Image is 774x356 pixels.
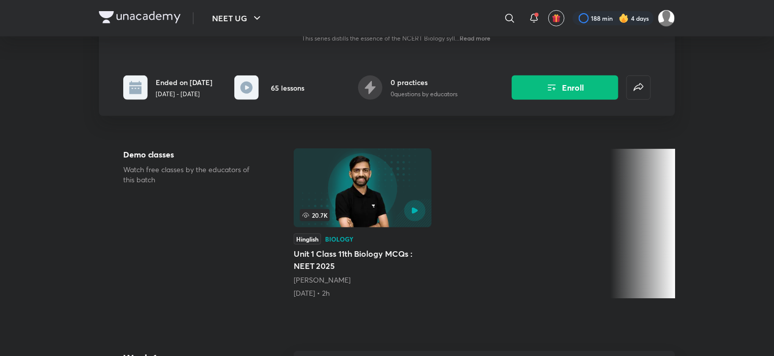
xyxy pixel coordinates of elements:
img: Kebir Hasan Sk [658,10,675,27]
div: Biology [325,236,354,242]
a: Unit 1 Class 11th Biology MCQs : NEET 2025 [294,148,432,298]
div: Anmol Sharma [294,275,432,285]
a: Company Logo [99,11,181,26]
span: 20.7K [300,209,330,221]
img: streak [619,13,629,23]
div: Hinglish [294,233,321,245]
button: avatar [548,10,565,26]
span: Read more [460,34,490,42]
button: Enroll [512,75,618,100]
h5: Unit 1 Class 11th Biology MCQs : NEET 2025 [294,248,432,272]
p: [DATE] - [DATE] [156,90,213,99]
h6: Ended on [DATE] [156,77,213,88]
a: 20.7KHinglishBiologyUnit 1 Class 11th Biology MCQs : NEET 2025[PERSON_NAME][DATE] • 2h [294,148,432,298]
h6: 65 lessons [271,83,304,93]
div: 20th Mar • 2h [294,288,432,298]
h6: 0 practices [391,77,458,88]
button: NEET UG [206,8,269,28]
img: avatar [552,14,561,23]
a: [PERSON_NAME] [294,275,350,285]
p: 0 questions by educators [391,90,458,99]
button: false [626,75,651,100]
p: Watch free classes by the educators of this batch [123,165,261,185]
img: Company Logo [99,11,181,23]
h5: Demo classes [123,148,261,161]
